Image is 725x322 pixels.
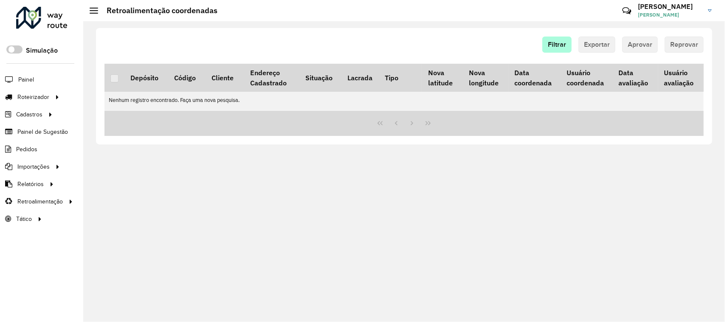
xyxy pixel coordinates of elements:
[17,93,49,102] span: Roteirizador
[299,64,341,92] th: Situação
[17,197,63,206] span: Retroalimentação
[16,215,32,223] span: Tático
[18,75,34,84] span: Painel
[658,64,704,92] th: Usuário avaliação
[206,64,244,92] th: Cliente
[509,64,561,92] th: Data coordenada
[542,37,572,53] button: Filtrar
[169,64,206,92] th: Código
[16,110,42,119] span: Cadastros
[341,64,379,92] th: Lacrada
[561,64,613,92] th: Usuário coordenada
[548,41,566,48] span: Filtrar
[618,2,636,20] a: Contato Rápido
[379,64,410,92] th: Tipo
[638,3,702,11] h3: [PERSON_NAME]
[244,64,299,92] th: Endereço Cadastrado
[422,64,463,92] th: Nova latitude
[124,64,168,92] th: Depósito
[17,180,44,189] span: Relatórios
[17,127,68,136] span: Painel de Sugestão
[613,64,658,92] th: Data avaliação
[98,6,217,15] h2: Retroalimentação coordenadas
[638,11,702,19] span: [PERSON_NAME]
[17,162,50,171] span: Importações
[16,145,37,154] span: Pedidos
[26,45,58,56] label: Simulação
[463,64,509,92] th: Nova longitude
